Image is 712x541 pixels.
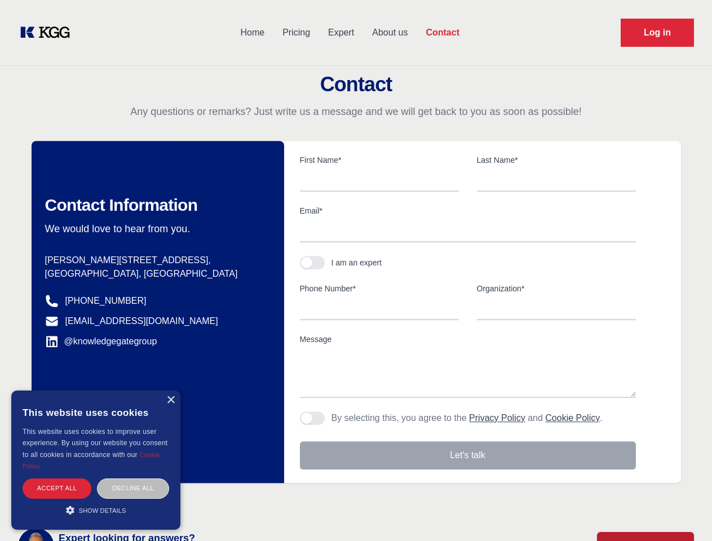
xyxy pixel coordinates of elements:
[231,18,273,47] a: Home
[656,487,712,541] iframe: Chat Widget
[18,24,79,42] a: KOL Knowledge Platform: Talk to Key External Experts (KEE)
[300,334,636,345] label: Message
[79,507,126,514] span: Show details
[319,18,363,47] a: Expert
[300,154,459,166] label: First Name*
[363,18,417,47] a: About us
[65,294,147,308] a: [PHONE_NUMBER]
[23,399,169,426] div: This website uses cookies
[331,411,603,425] p: By selecting this, you agree to the and .
[45,254,266,267] p: [PERSON_NAME][STREET_ADDRESS],
[545,413,600,423] a: Cookie Policy
[23,504,169,516] div: Show details
[417,18,468,47] a: Contact
[45,195,266,215] h2: Contact Information
[300,441,636,469] button: Let's talk
[477,283,636,294] label: Organization*
[65,314,218,328] a: [EMAIL_ADDRESS][DOMAIN_NAME]
[166,396,175,405] div: Close
[45,222,266,236] p: We would love to hear from you.
[45,267,266,281] p: [GEOGRAPHIC_DATA], [GEOGRAPHIC_DATA]
[477,154,636,166] label: Last Name*
[331,257,382,268] div: I am an expert
[300,283,459,294] label: Phone Number*
[97,478,169,498] div: Decline all
[14,73,698,96] h2: Contact
[23,451,160,469] a: Cookie Policy
[273,18,319,47] a: Pricing
[300,205,636,216] label: Email*
[469,413,525,423] a: Privacy Policy
[621,19,694,47] a: Request Demo
[45,335,157,348] a: @knowledgegategroup
[23,428,167,459] span: This website uses cookies to improve user experience. By using our website you consent to all coo...
[14,105,698,118] p: Any questions or remarks? Just write us a message and we will get back to you as soon as possible!
[23,478,91,498] div: Accept all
